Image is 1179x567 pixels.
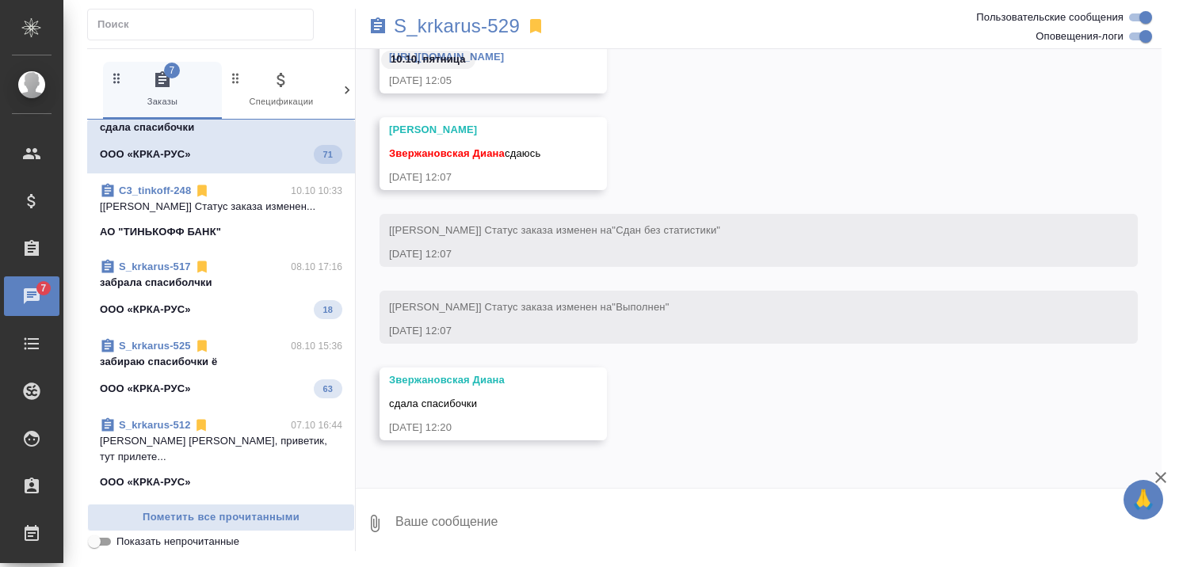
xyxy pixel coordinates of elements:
[389,147,505,159] span: Звержановская Диана
[97,13,313,36] input: Поиск
[389,301,669,313] span: [[PERSON_NAME]] Статус заказа изменен на
[87,173,355,249] div: C3_tinkoff-24810.10 10:33[[PERSON_NAME]] Статус заказа изменен...АО "ТИНЬКОФФ БАНК"
[100,199,342,215] p: [[PERSON_NAME]] Статус заказа изменен...
[291,417,342,433] p: 07.10 16:44
[228,70,243,86] svg: Зажми и перетащи, чтобы поменять порядок вкладок
[119,340,191,352] a: S_krkarus-525
[100,433,342,465] p: [PERSON_NAME] [PERSON_NAME], приветик, тут прилете...
[194,259,210,275] svg: Отписаться
[976,10,1124,25] span: Пользовательские сообщения
[100,302,191,318] p: ООО «КРКА-РУС»
[87,408,355,500] div: S_krkarus-51207.10 16:44[PERSON_NAME] [PERSON_NAME], приветик, тут прилете...ООО «КРКА-РУС»
[389,73,551,89] div: [DATE] 12:05
[612,301,669,313] span: "Выполнен"
[1130,483,1157,516] span: 🙏
[100,275,342,291] p: забрала спасиболчки
[194,338,210,354] svg: Отписаться
[100,224,221,240] p: АО "ТИНЬКОФФ БАНК"
[389,246,1082,262] div: [DATE] 12:07
[194,183,210,199] svg: Отписаться
[100,147,191,162] p: ООО «КРКА-РУС»
[314,302,342,318] span: 18
[109,70,216,109] span: Заказы
[314,381,342,397] span: 63
[389,122,551,138] div: [PERSON_NAME]
[1036,29,1124,44] span: Оповещения-логи
[4,276,59,316] a: 7
[100,474,191,490] p: ООО «КРКА-РУС»
[389,372,551,388] div: Звержановская Диана
[31,280,55,296] span: 7
[87,329,355,408] div: S_krkarus-52508.10 15:36забираю спасибочки ёООО «КРКА-РУС»63
[119,419,190,431] a: S_krkarus-512
[109,70,124,86] svg: Зажми и перетащи, чтобы поменять порядок вкладок
[87,504,355,531] button: Пометить все прочитанными
[100,354,342,370] p: забираю спасибочки ё
[389,224,720,236] span: [[PERSON_NAME]] Статус заказа изменен на
[612,224,720,236] span: "Сдан без статистики"
[389,420,551,436] div: [DATE] 12:20
[116,534,239,550] span: Показать непрочитанные
[391,51,466,67] p: 10.10, пятница
[96,508,346,527] span: Пометить все прочитанными
[193,417,209,433] svg: Отписаться
[389,147,540,159] span: сдаюсь
[228,70,334,109] span: Спецификации
[291,338,342,354] p: 08.10 15:36
[100,381,191,397] p: ООО «КРКА-РУС»
[119,261,191,272] a: S_krkarus-517
[164,63,180,78] span: 7
[87,94,355,173] div: сдала спасибочкиООО «КРКА-РУС»71
[389,169,551,185] div: [DATE] 12:07
[291,183,342,199] p: 10.10 10:33
[87,249,355,329] div: S_krkarus-51708.10 17:16забрала спасиболчкиООО «КРКА-РУС»18
[291,259,342,275] p: 08.10 17:16
[389,323,1082,339] div: [DATE] 12:07
[100,120,342,135] p: сдала спасибочки
[389,398,477,409] span: сдала спасибочки
[394,18,520,34] a: S_krkarus-529
[314,147,342,162] span: 71
[119,185,191,196] a: C3_tinkoff-248
[1124,480,1163,519] button: 🙏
